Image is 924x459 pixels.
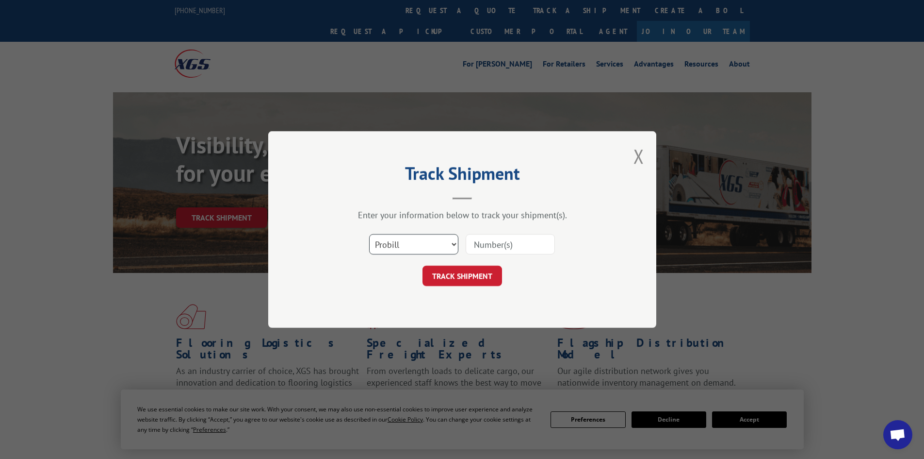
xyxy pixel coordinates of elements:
div: Open chat [883,420,912,449]
input: Number(s) [466,234,555,255]
button: TRACK SHIPMENT [422,266,502,286]
div: Enter your information below to track your shipment(s). [317,209,608,221]
h2: Track Shipment [317,167,608,185]
button: Close modal [633,143,644,169]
